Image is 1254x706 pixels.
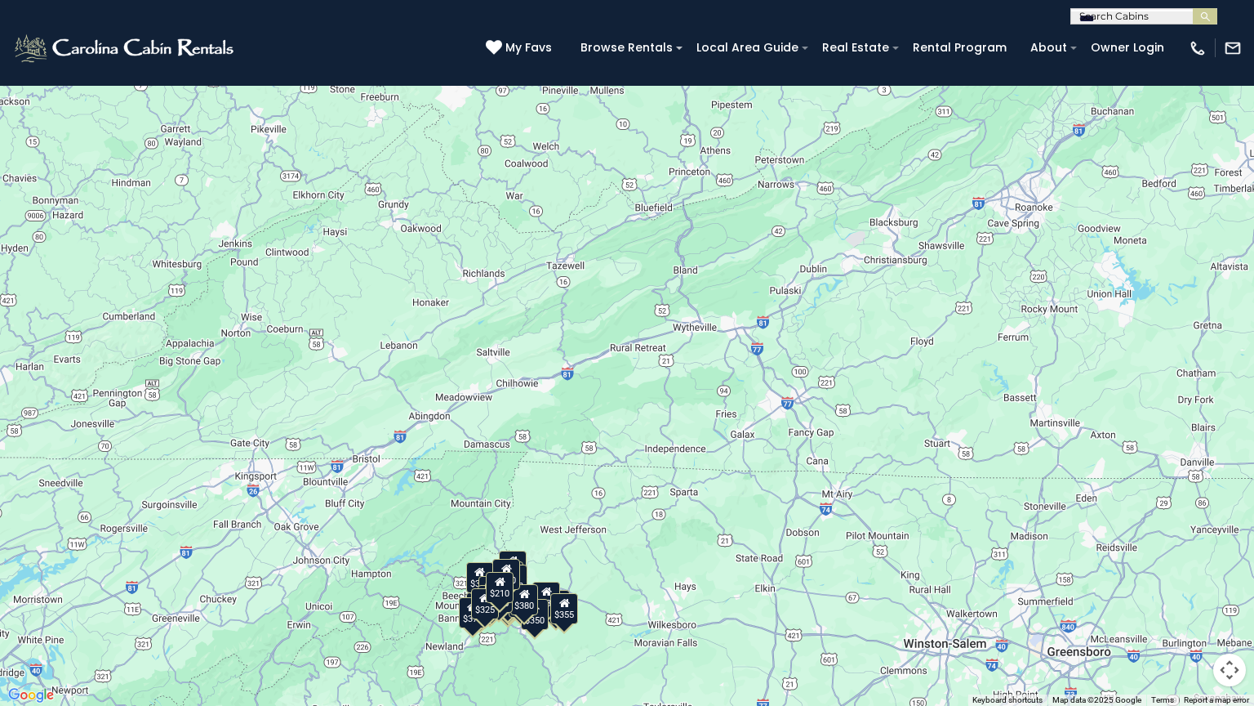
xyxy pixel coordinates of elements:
[905,35,1015,60] a: Rental Program
[12,32,238,65] img: White-1-2.png
[688,35,807,60] a: Local Area Guide
[486,39,556,57] a: My Favs
[814,35,897,60] a: Real Estate
[1189,39,1207,57] img: phone-regular-white.png
[572,35,681,60] a: Browse Rentals
[1022,35,1075,60] a: About
[505,39,552,56] span: My Favs
[1224,39,1242,57] img: mail-regular-white.png
[1083,35,1172,60] a: Owner Login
